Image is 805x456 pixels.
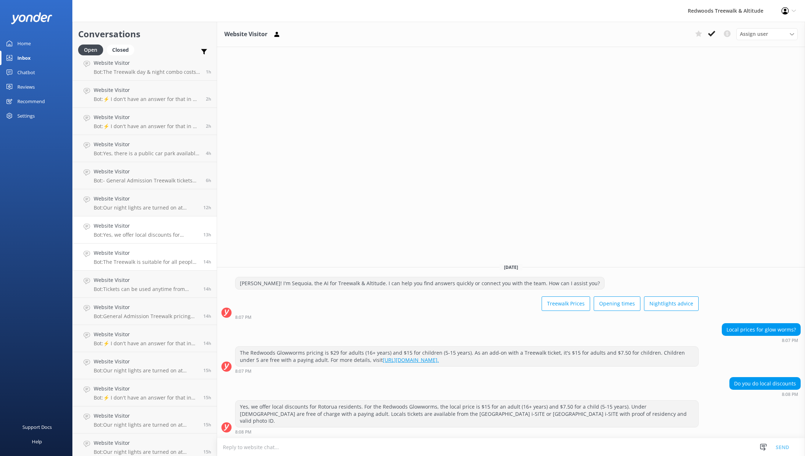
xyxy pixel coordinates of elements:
strong: 8:07 PM [782,338,798,343]
p: Bot: ⚡ I don't have an answer for that in my knowledge base. Please try and rephrase your questio... [94,394,198,401]
p: Bot: Yes, there is a public car park available directly underneath the [GEOGRAPHIC_DATA], which i... [94,150,200,157]
a: Website VisitorBot:Yes, we offer local discounts for Rotorua residents. For the Redwoods Glowworm... [73,216,217,244]
div: [PERSON_NAME]! I'm Sequoia, the AI for Treewalk & Altitude. I can help you find answers quickly o... [236,277,604,290]
p: Bot: ⚡ I don't have an answer for that in my knowledge base. Please try and rephrase your questio... [94,340,198,347]
div: Assign User [736,28,798,40]
div: Home [17,36,31,51]
p: Bot: ⚡ I don't have an answer for that in my knowledge base. Please try and rephrase your questio... [94,96,200,102]
button: Opening times [594,296,640,311]
p: Bot: Our night lights are turned on at sunset, and the night walk starts 20 minutes thereafter. W... [94,422,198,428]
h4: Website Visitor [94,59,200,67]
h2: Conversations [78,27,211,41]
span: Sep 30 2025 06:58pm (UTC +13:00) Pacific/Auckland [203,367,211,373]
a: Open [78,46,107,54]
p: Bot: ⚡ I don't have an answer for that in my knowledge base. Please try and rephrase your questio... [94,123,200,130]
div: Help [32,434,42,449]
span: Sep 30 2025 07:26pm (UTC +13:00) Pacific/Auckland [203,313,211,319]
a: Website VisitorBot:⚡ I don't have an answer for that in my knowledge base. Please try and rephras... [73,81,217,108]
h3: Website Visitor [224,30,267,39]
a: Website VisitorBot:Our night lights are turned on at sunset, and the night walk starts 20 minutes... [73,406,217,434]
span: Sep 30 2025 06:50pm (UTC +13:00) Pacific/Auckland [203,394,211,401]
div: Settings [17,109,35,123]
span: Oct 01 2025 05:56am (UTC +13:00) Pacific/Auckland [206,150,211,156]
div: Recommend [17,94,45,109]
div: Sep 30 2025 08:07pm (UTC +13:00) Pacific/Auckland [722,338,801,343]
p: Bot: Our night lights are turned on at sunset, and the night walk starts 20 minutes thereafter. W... [94,367,198,374]
h4: Website Visitor [94,303,198,311]
span: Sep 30 2025 08:08pm (UTC +13:00) Pacific/Auckland [203,232,211,238]
p: Bot: Tickets can be used anytime from when we open until we close. For specific closing times, pl... [94,286,198,292]
h4: Website Visitor [94,86,200,94]
a: Website VisitorBot:⚡ I don't have an answer for that in my knowledge base. Please try and rephras... [73,108,217,135]
span: Sep 30 2025 06:22pm (UTC +13:00) Pacific/Auckland [203,422,211,428]
h4: Website Visitor [94,358,198,366]
div: Sep 30 2025 08:07pm (UTC +13:00) Pacific/Auckland [235,368,699,373]
div: Local prices for glow worms? [722,324,800,336]
h4: Website Visitor [94,412,198,420]
div: Sep 30 2025 08:08pm (UTC +13:00) Pacific/Auckland [729,392,801,397]
h4: Website Visitor [94,140,200,148]
a: Website VisitorBot:Our night lights are turned on at sunset, and the night walk starts 20 minutes... [73,189,217,216]
a: Website VisitorBot:Tickets can be used anytime from when we open until we close. For specific clo... [73,271,217,298]
a: Website VisitorBot:General Admission Treewalk pricing starts at $42 for adults (16+ years) and $2... [73,298,217,325]
div: Open [78,45,103,55]
span: Oct 01 2025 08:33am (UTC +13:00) Pacific/Auckland [206,69,211,75]
p: Bot: Yes, we offer local discounts for Rotorua residents. For the Redwoods Glowworms, the local p... [94,232,198,238]
div: Do you do local discounts [730,377,800,390]
a: Website VisitorBot:Our night lights are turned on at sunset, and the night walk starts 20 minutes... [73,352,217,379]
a: Website VisitorBot:- General Admission Treewalk tickets are valid for up to 12 months from the pu... [73,162,217,189]
div: Closed [107,45,134,55]
h4: Website Visitor [94,113,200,121]
p: Bot: Our night lights are turned on at sunset, and the night walk starts 20 minutes thereafter. E... [94,449,198,455]
span: Sep 30 2025 07:10pm (UTC +13:00) Pacific/Auckland [203,340,211,346]
a: Website VisitorBot:Yes, there is a public car park available directly underneath the [GEOGRAPHIC_... [73,135,217,162]
a: Website VisitorBot:⚡ I don't have an answer for that in my knowledge base. Please try and rephras... [73,379,217,406]
span: Sep 30 2025 07:45pm (UTC +13:00) Pacific/Auckland [203,259,211,265]
p: Bot: The Treewalk day & night combo costs $69 per adult (16+ years) for General Admission entry. ... [94,69,200,75]
p: Bot: - General Admission Treewalk tickets are valid for up to 12 months from the purchase date an... [94,177,200,184]
p: Bot: Our night lights are turned on at sunset, and the night walk starts 20 minutes thereafter. E... [94,204,198,211]
div: Support Docs [22,420,52,434]
h4: Website Visitor [94,168,200,176]
span: Oct 01 2025 07:15am (UTC +13:00) Pacific/Auckland [206,123,211,129]
strong: 8:08 PM [782,392,798,397]
span: Sep 30 2025 07:32pm (UTC +13:00) Pacific/Auckland [203,286,211,292]
h4: Website Visitor [94,385,198,393]
span: Assign user [740,30,768,38]
h4: Website Visitor [94,276,198,284]
div: Sep 30 2025 08:07pm (UTC +13:00) Pacific/Auckland [235,314,699,320]
strong: 8:07 PM [235,369,251,373]
a: Website VisitorBot:The Treewalk is suitable for all people, young and old, and there are small st... [73,244,217,271]
span: Oct 01 2025 03:17am (UTC +13:00) Pacific/Auckland [206,177,211,183]
a: [URL][DOMAIN_NAME]. [383,356,439,363]
div: Sep 30 2025 08:08pm (UTC +13:00) Pacific/Auckland [235,429,699,434]
strong: 8:07 PM [235,315,251,320]
strong: 8:08 PM [235,430,251,434]
a: Website VisitorBot:The Treewalk day & night combo costs $69 per adult (16+ years) for General Adm... [73,54,217,81]
span: Oct 01 2025 08:03am (UTC +13:00) Pacific/Auckland [206,96,211,102]
span: Sep 30 2025 06:13pm (UTC +13:00) Pacific/Auckland [203,449,211,455]
p: Bot: General Admission Treewalk pricing starts at $42 for adults (16+ years) and $26 for children... [94,313,198,320]
div: Chatbot [17,65,35,80]
h4: Website Visitor [94,249,198,257]
div: Yes, we offer local discounts for Rotorua residents. For the Redwoods Glowworms, the local price ... [236,401,698,427]
h4: Website Visitor [94,195,198,203]
button: Nightlights advice [644,296,699,311]
button: Treewalk Prices [542,296,590,311]
span: Sep 30 2025 09:29pm (UTC +13:00) Pacific/Auckland [203,204,211,211]
span: [DATE] [500,264,522,270]
p: Bot: The Treewalk is suitable for all people, young and old, and there are small steps around 20 ... [94,259,198,265]
h4: Website Visitor [94,439,198,447]
a: Closed [107,46,138,54]
div: Reviews [17,80,35,94]
h4: Website Visitor [94,222,198,230]
div: The Redwoods Glowworms pricing is $29 for adults (16+ years) and $15 for children (5-15 years). A... [236,347,698,366]
div: Inbox [17,51,31,65]
h4: Website Visitor [94,330,198,338]
img: yonder-white-logo.png [11,12,52,24]
a: Website VisitorBot:⚡ I don't have an answer for that in my knowledge base. Please try and rephras... [73,325,217,352]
